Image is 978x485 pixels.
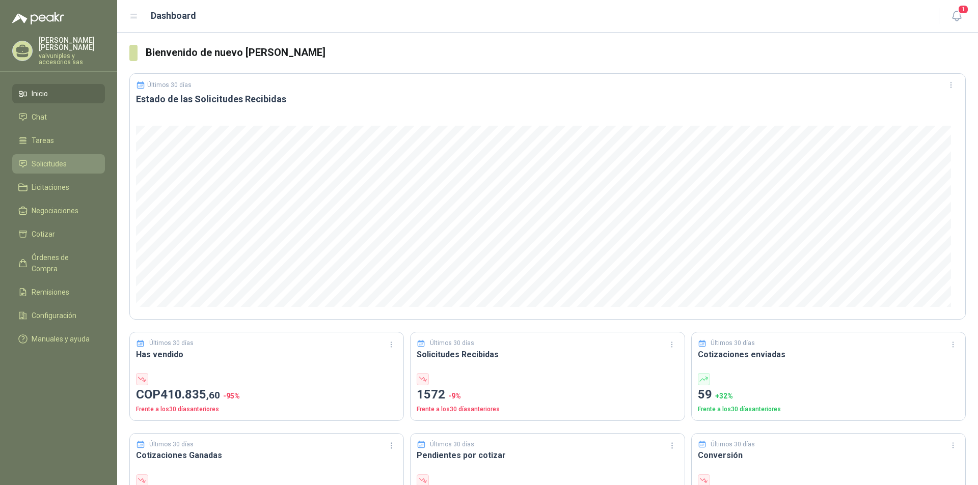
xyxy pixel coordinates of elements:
[32,158,67,169] span: Solicitudes
[12,248,105,278] a: Órdenes de Compra
[32,310,76,321] span: Configuración
[146,45,966,61] h3: Bienvenido de nuevo [PERSON_NAME]
[698,385,959,405] p: 59
[711,440,755,449] p: Últimos 30 días
[430,440,474,449] p: Últimos 30 días
[12,12,64,24] img: Logo peakr
[147,81,192,89] p: Últimos 30 días
[32,88,48,99] span: Inicio
[958,5,969,14] span: 1
[12,84,105,103] a: Inicio
[430,338,474,348] p: Últimos 30 días
[698,348,959,361] h3: Cotizaciones enviadas
[12,154,105,174] a: Solicitudes
[417,405,678,414] p: Frente a los 30 días anteriores
[149,440,194,449] p: Últimos 30 días
[206,389,220,401] span: ,60
[12,131,105,150] a: Tareas
[711,338,755,348] p: Últimos 30 días
[151,9,196,23] h1: Dashboard
[448,392,461,400] span: -9 %
[136,93,959,105] h3: Estado de las Solicitudes Recibidas
[417,449,678,462] h3: Pendientes por cotizar
[39,53,105,65] p: valvuniples y accesorios sas
[136,449,397,462] h3: Cotizaciones Ganadas
[136,385,397,405] p: COP
[12,178,105,197] a: Licitaciones
[136,405,397,414] p: Frente a los 30 días anteriores
[32,229,55,240] span: Cotizar
[12,282,105,302] a: Remisiones
[32,135,54,146] span: Tareas
[698,405,959,414] p: Frente a los 30 días anteriores
[715,392,733,400] span: + 32 %
[417,348,678,361] h3: Solicitudes Recibidas
[947,7,966,25] button: 1
[32,287,69,298] span: Remisiones
[698,449,959,462] h3: Conversión
[32,252,95,274] span: Órdenes de Compra
[12,329,105,349] a: Manuales y ayuda
[160,387,220,402] span: 410.835
[12,201,105,220] a: Negociaciones
[223,392,240,400] span: -95 %
[12,107,105,127] a: Chat
[136,348,397,361] h3: Has vendido
[149,338,194,348] p: Últimos 30 días
[32,333,90,345] span: Manuales y ayuda
[32,111,47,123] span: Chat
[32,205,78,216] span: Negociaciones
[12,306,105,325] a: Configuración
[417,385,678,405] p: 1572
[39,37,105,51] p: [PERSON_NAME] [PERSON_NAME]
[12,224,105,244] a: Cotizar
[32,182,69,193] span: Licitaciones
